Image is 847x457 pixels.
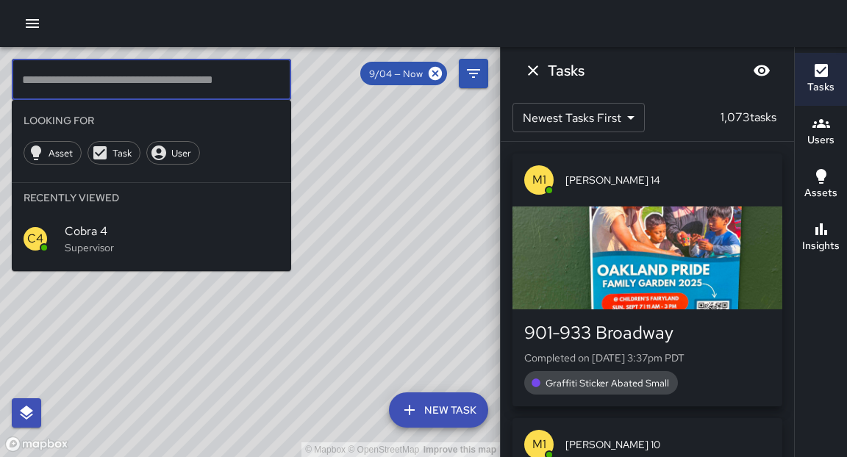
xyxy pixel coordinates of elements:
[532,171,546,189] p: M1
[104,147,140,159] span: Task
[524,350,771,365] p: Completed on [DATE] 3:37pm PDT
[360,68,432,80] span: 9/04 — Now
[27,230,43,248] p: C4
[512,103,645,132] div: Newest Tasks First
[65,240,279,255] p: Supervisor
[459,59,488,88] button: Filters
[715,109,782,126] p: 1,073 tasks
[795,106,847,159] button: Users
[802,238,840,254] h6: Insights
[518,56,548,85] button: Dismiss
[565,173,771,187] span: [PERSON_NAME] 14
[532,436,546,453] p: M1
[524,321,771,345] div: 901-933 Broadway
[360,62,447,85] div: 9/04 — Now
[24,141,82,165] div: Asset
[565,437,771,452] span: [PERSON_NAME] 10
[548,59,585,82] h6: Tasks
[795,159,847,212] button: Assets
[795,53,847,106] button: Tasks
[807,79,835,96] h6: Tasks
[65,223,279,240] span: Cobra 4
[537,377,678,389] span: Graffiti Sticker Abated Small
[389,392,488,428] button: New Task
[804,185,837,201] h6: Assets
[146,141,200,165] div: User
[163,147,199,159] span: User
[12,212,291,265] div: C4Cobra 4Supervisor
[12,183,291,212] li: Recently Viewed
[12,106,291,135] li: Looking For
[512,154,782,406] button: M1[PERSON_NAME] 14901-933 BroadwayCompleted on [DATE] 3:37pm PDTGraffiti Sticker Abated Small
[807,132,835,148] h6: Users
[87,141,140,165] div: Task
[795,212,847,265] button: Insights
[40,147,81,159] span: Asset
[747,56,776,85] button: Blur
